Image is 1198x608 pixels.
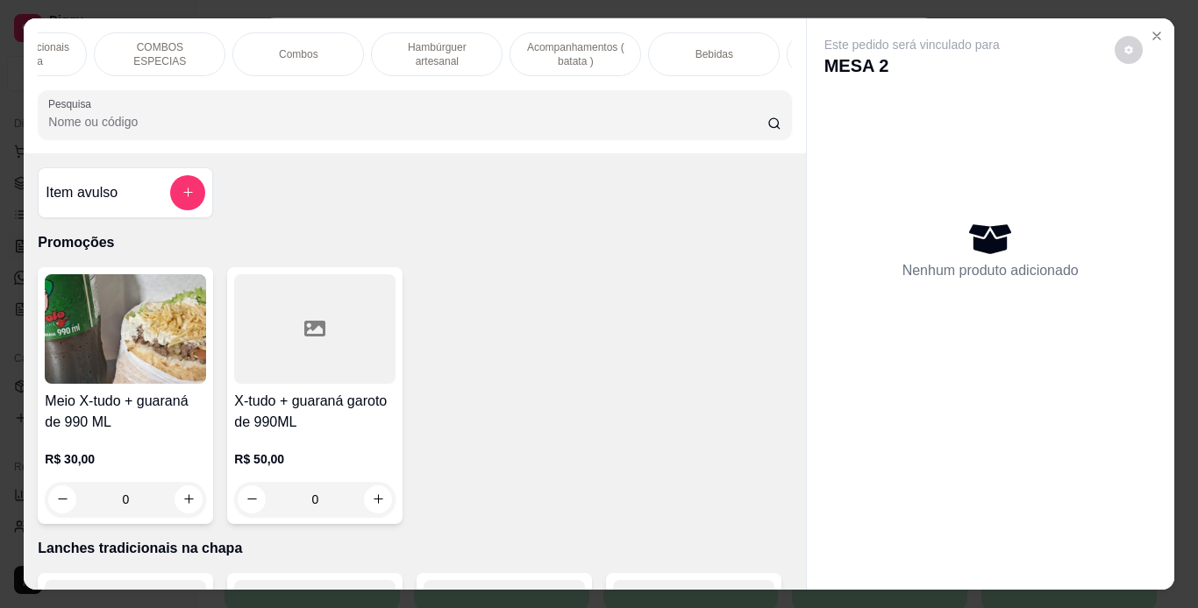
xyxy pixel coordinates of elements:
h4: Item avulso [46,182,118,203]
p: R$ 30,00 [45,450,206,468]
h4: X-tudo + guaraná garoto de 990ML [234,391,396,433]
p: Combos [279,47,318,61]
button: decrease-product-quantity [238,485,266,513]
p: COMBOS ESPECIAS [109,40,210,68]
button: Close [1143,22,1171,50]
h4: Meio X-tudo + guaraná de 990 ML [45,391,206,433]
p: R$ 50,00 [234,450,396,468]
button: decrease-product-quantity [48,485,76,513]
p: Promoções [38,232,791,253]
p: Nenhum produto adicionado [902,260,1079,281]
p: MESA 2 [824,53,1000,78]
button: decrease-product-quantity [1115,36,1143,64]
button: increase-product-quantity [364,485,392,513]
p: Acompanhamentos ( batata ) [524,40,626,68]
input: Pesquisa [48,113,767,131]
p: Bebidas [695,47,733,61]
p: Hambúrguer artesanal [386,40,488,68]
p: Este pedido será vinculado para [824,36,1000,53]
button: increase-product-quantity [175,485,203,513]
label: Pesquisa [48,96,97,111]
p: Lanches tradicionais na chapa [38,538,791,559]
button: add-separate-item [170,175,205,210]
img: product-image [45,274,206,384]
